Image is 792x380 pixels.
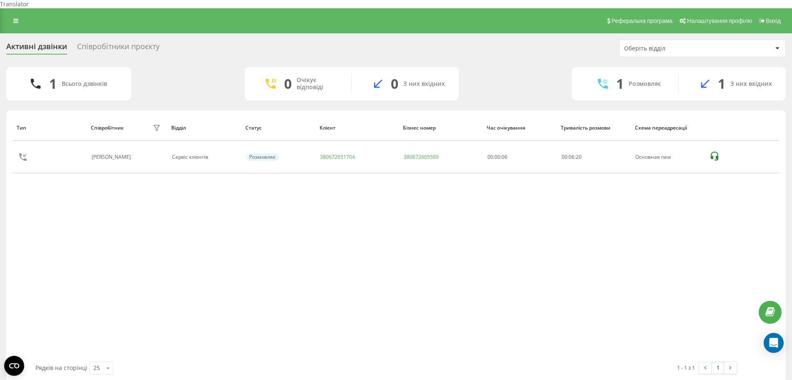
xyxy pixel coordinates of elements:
[712,362,724,374] a: 1
[320,125,395,131] div: Клієнт
[603,8,676,33] a: Реферальна програма
[687,17,752,24] span: Налаштування профілю
[92,154,133,160] div: [PERSON_NAME]
[624,45,724,52] div: Оберіть відділ
[35,364,87,372] span: Рядків на сторінці
[91,125,124,131] div: Співробітник
[6,42,67,55] div: Активні дзвінки
[629,80,661,87] div: Розмовляє
[569,153,575,160] span: 06
[391,76,398,92] div: 0
[171,125,237,131] div: Відділ
[403,80,445,87] div: З них вхідних
[403,125,479,131] div: Бізнес номер
[562,154,582,160] div: : :
[297,77,339,91] div: Очікує відповіді
[764,333,784,353] div: Open Intercom Messenger
[675,8,755,33] a: Налаштування профілю
[93,364,100,372] div: 25
[730,80,772,87] div: З них вхідних
[320,153,355,160] a: 380672651704
[17,125,83,131] div: Тип
[246,153,279,161] div: Розмовляє
[245,125,312,131] div: Статус
[635,154,700,160] div: Основная new
[404,153,439,160] a: 380672605509
[49,76,57,92] div: 1
[616,76,624,92] div: 1
[487,125,553,131] div: Час очікування
[62,80,107,87] div: Всього дзвінків
[561,125,627,131] div: Тривалість розмови
[755,8,784,33] a: Вихід
[612,17,673,24] span: Реферальна програма
[172,154,237,160] div: Сервіс клієнтів
[4,356,24,376] button: Open CMP widget
[487,154,552,160] div: 00:00:06
[718,76,725,92] div: 1
[77,42,160,55] div: Співробітники проєкту
[635,125,701,131] div: Схема переадресації
[576,153,582,160] span: 20
[677,363,695,372] div: 1 - 1 з 1
[766,17,781,24] span: Вихід
[284,76,292,92] div: 0
[562,153,567,160] span: 00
